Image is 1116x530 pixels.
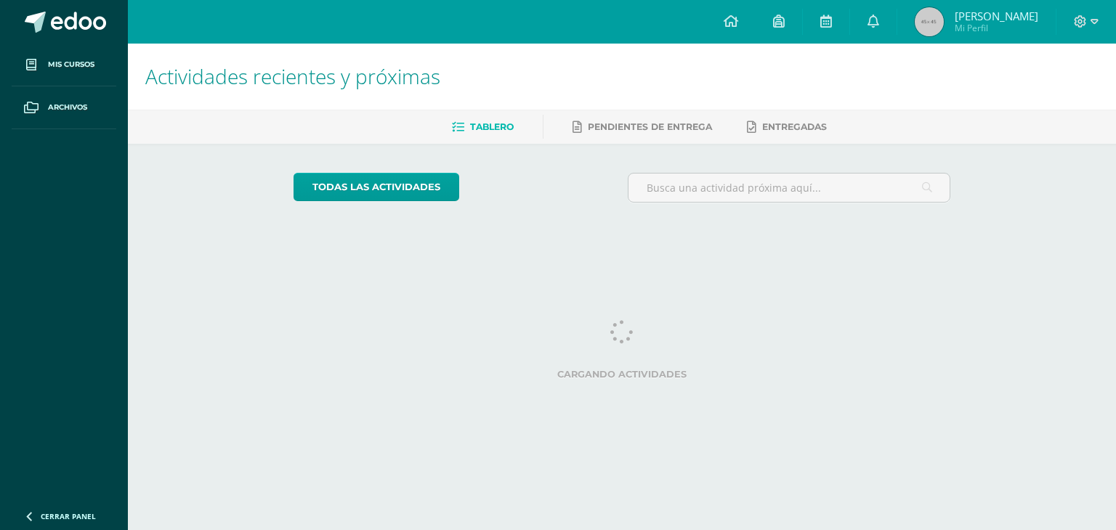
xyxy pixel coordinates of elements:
span: Actividades recientes y próximas [145,62,440,90]
span: Mi Perfil [955,22,1038,34]
a: Entregadas [747,115,827,139]
a: Tablero [452,115,514,139]
a: Pendientes de entrega [573,115,712,139]
a: todas las Actividades [294,173,459,201]
span: Mis cursos [48,59,94,70]
span: [PERSON_NAME] [955,9,1038,23]
img: 45x45 [915,7,944,36]
label: Cargando actividades [294,369,951,380]
a: Archivos [12,86,116,129]
span: Pendientes de entrega [588,121,712,132]
span: Entregadas [762,121,827,132]
span: Cerrar panel [41,511,96,521]
a: Mis cursos [12,44,116,86]
input: Busca una actividad próxima aquí... [628,174,950,202]
span: Archivos [48,102,87,113]
span: Tablero [470,121,514,132]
